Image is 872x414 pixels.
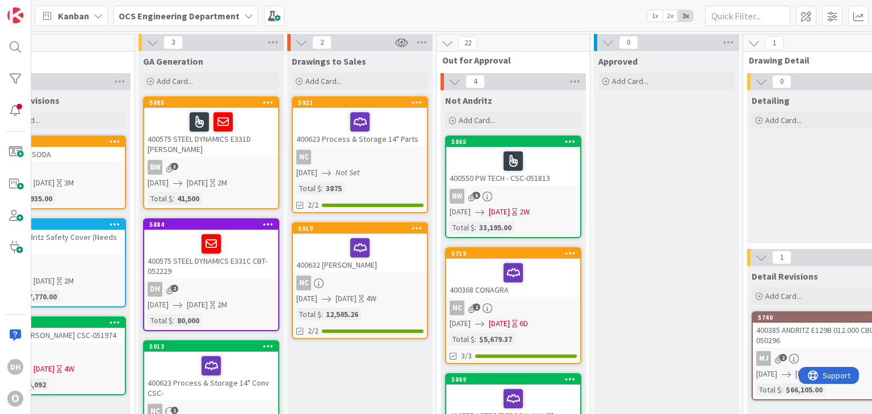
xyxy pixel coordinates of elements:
[461,350,472,362] span: 3/3
[451,250,580,257] div: 5719
[144,341,278,400] div: 5913400623 Process & Storage 14" Conv CSC-
[7,7,23,23] img: Visit kanbanzone.com
[446,189,580,204] div: BW
[217,299,227,311] div: 2M
[795,368,816,380] span: [DATE]
[450,301,464,315] div: NC
[489,318,510,329] span: [DATE]
[705,6,790,26] input: Quick Filter...
[519,318,528,329] div: 6D
[174,192,202,205] div: 41,500
[296,167,317,179] span: [DATE]
[772,75,791,88] span: 0
[148,299,169,311] span: [DATE]
[473,192,480,199] span: 5
[783,383,825,396] div: $66,105.00
[171,407,178,414] span: 1
[446,374,580,385] div: 5869
[476,333,515,345] div: $5,679.37
[157,76,193,86] span: Add Card...
[171,285,178,292] span: 2
[148,192,173,205] div: Total $
[312,36,332,49] span: 2
[296,293,317,305] span: [DATE]
[446,248,580,297] div: 5719400368 CONAGRA
[144,230,278,278] div: 400575 STEEL DYNAMICS E331C CBT-052229
[21,378,49,391] div: 16,092
[144,219,278,230] div: 5884
[442,54,576,66] span: Out for Approval
[144,108,278,157] div: 400575 STEEL DYNAMICS E331D [PERSON_NAME]
[663,10,678,22] span: 2x
[756,351,771,366] div: MJ
[519,206,530,218] div: 2W
[598,56,638,67] span: Approved
[21,192,55,205] div: 3,935.00
[489,206,510,218] span: [DATE]
[217,177,227,189] div: 2M
[305,76,342,86] span: Add Card...
[765,291,802,301] span: Add Card...
[779,354,787,361] span: 2
[21,290,60,303] div: $7,770.00
[612,76,648,86] span: Add Card...
[446,137,580,185] div: 5865400550 PW TECH - CSC-051813
[144,219,278,278] div: 5884400575 STEEL DYNAMICS E331C CBT-052229
[64,275,74,287] div: 2M
[149,343,278,350] div: 5913
[459,115,495,125] span: Add Card...
[308,199,318,211] span: 2/2
[772,251,791,264] span: 1
[33,363,54,375] span: [DATE]
[308,325,318,337] span: 2/2
[149,221,278,229] div: 5884
[445,95,492,106] span: Not Andritz
[765,36,784,50] span: 1
[451,138,580,146] div: 5865
[64,363,74,375] div: 4W
[296,276,311,290] div: NC
[323,308,361,320] div: 12,505.26
[756,383,781,396] div: Total $
[293,150,427,164] div: NC
[475,221,476,234] span: :
[293,234,427,272] div: 400632 [PERSON_NAME]
[450,318,471,329] span: [DATE]
[752,95,790,106] span: Detailing
[148,177,169,189] span: [DATE]
[752,271,818,282] span: Detail Revisions
[466,75,485,88] span: 4
[7,359,23,375] div: DH
[765,115,802,125] span: Add Card...
[173,192,174,205] span: :
[24,2,52,15] span: Support
[293,108,427,146] div: 400623 Process & Storage 14" Parts
[293,98,427,108] div: 5921
[458,36,477,50] span: 22
[144,98,278,157] div: 5885400575 STEEL DYNAMICS E331D [PERSON_NAME]
[296,182,321,195] div: Total $
[451,375,580,383] div: 5869
[144,160,278,175] div: BW
[619,36,638,49] span: 0
[293,276,427,290] div: NC
[292,56,366,67] span: Drawings to Sales
[143,56,203,67] span: GA Generation
[173,314,174,327] span: :
[148,282,162,297] div: DH
[149,99,278,107] div: 5885
[143,218,279,331] a: 5884400575 STEEL DYNAMICS E331C CBT-052229DH[DATE][DATE]2MTotal $:80,000
[58,9,89,23] span: Kanban
[323,182,345,195] div: 3875
[450,206,471,218] span: [DATE]
[144,282,278,297] div: DH
[64,177,74,189] div: 3M
[293,223,427,272] div: 5919400632 [PERSON_NAME]
[144,352,278,400] div: 400623 Process & Storage 14" Conv CSC-
[336,293,357,305] span: [DATE]
[336,167,360,178] i: Not Set
[450,189,464,204] div: BW
[321,308,323,320] span: :
[321,182,323,195] span: :
[475,333,476,345] span: :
